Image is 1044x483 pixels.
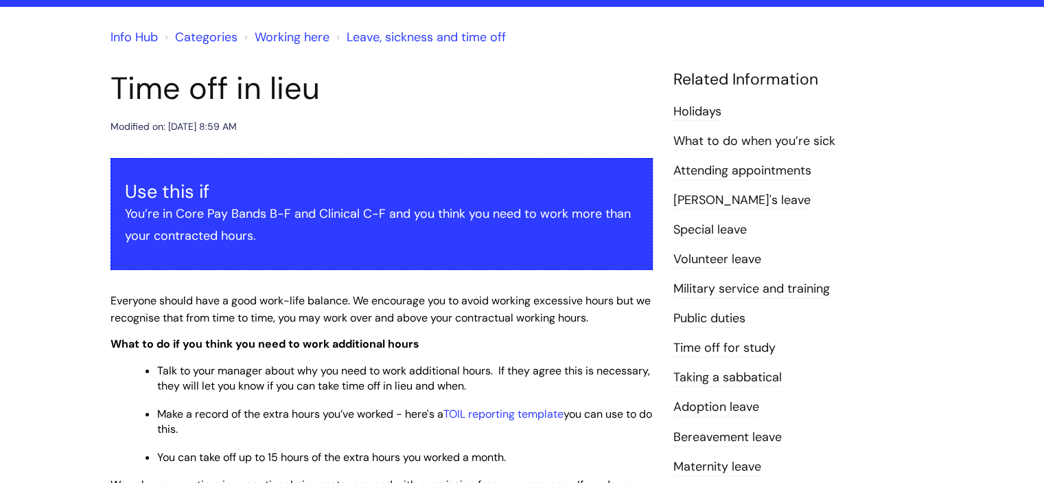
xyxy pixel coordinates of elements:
li: Leave, sickness and time off [333,26,506,48]
a: Volunteer leave [673,251,761,269]
div: Modified on: [DATE] 8:59 AM [111,118,237,135]
a: Special leave [673,221,747,239]
a: Military service and training [673,280,830,298]
a: Categories [175,29,237,45]
a: Time off for study [673,339,776,357]
a: Maternity leave [673,458,761,476]
a: [PERSON_NAME]'s leave [673,192,811,210]
span: Talk to your manager about why you need to work additional hours. If they agree this is necessary... [157,363,650,393]
a: Holidays [673,103,721,121]
a: What to do when you’re sick [673,133,835,150]
span: Everyone should have a good work-life balance. We encourage you to avoid working excessive hours ... [111,293,651,325]
li: Working here [241,26,329,48]
a: TOIL reporting template [443,407,564,421]
span: What to do if you think you need to work additional hours [111,337,419,351]
a: Public duties [673,310,745,328]
h4: Related Information [673,70,934,89]
a: Bereavement leave [673,429,782,447]
p: You’re in Core Pay Bands B-F and Clinical C-F and you think you need to work more than your contr... [125,203,638,247]
h1: Time off in lieu [111,70,653,107]
a: Working here [255,29,329,45]
span: Make a record of the extra hours you’ve worked - here's a you can use to do this. [157,407,652,436]
span: You can take off up to 15 hours of the extra hours you worked a month. [157,450,506,464]
a: Leave, sickness and time off [347,29,506,45]
a: Info Hub [111,29,158,45]
h3: Use this if [125,181,638,203]
li: Solution home [161,26,237,48]
a: Attending appointments [673,162,811,180]
a: Adoption leave [673,398,759,416]
a: Taking a sabbatical [673,369,782,387]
